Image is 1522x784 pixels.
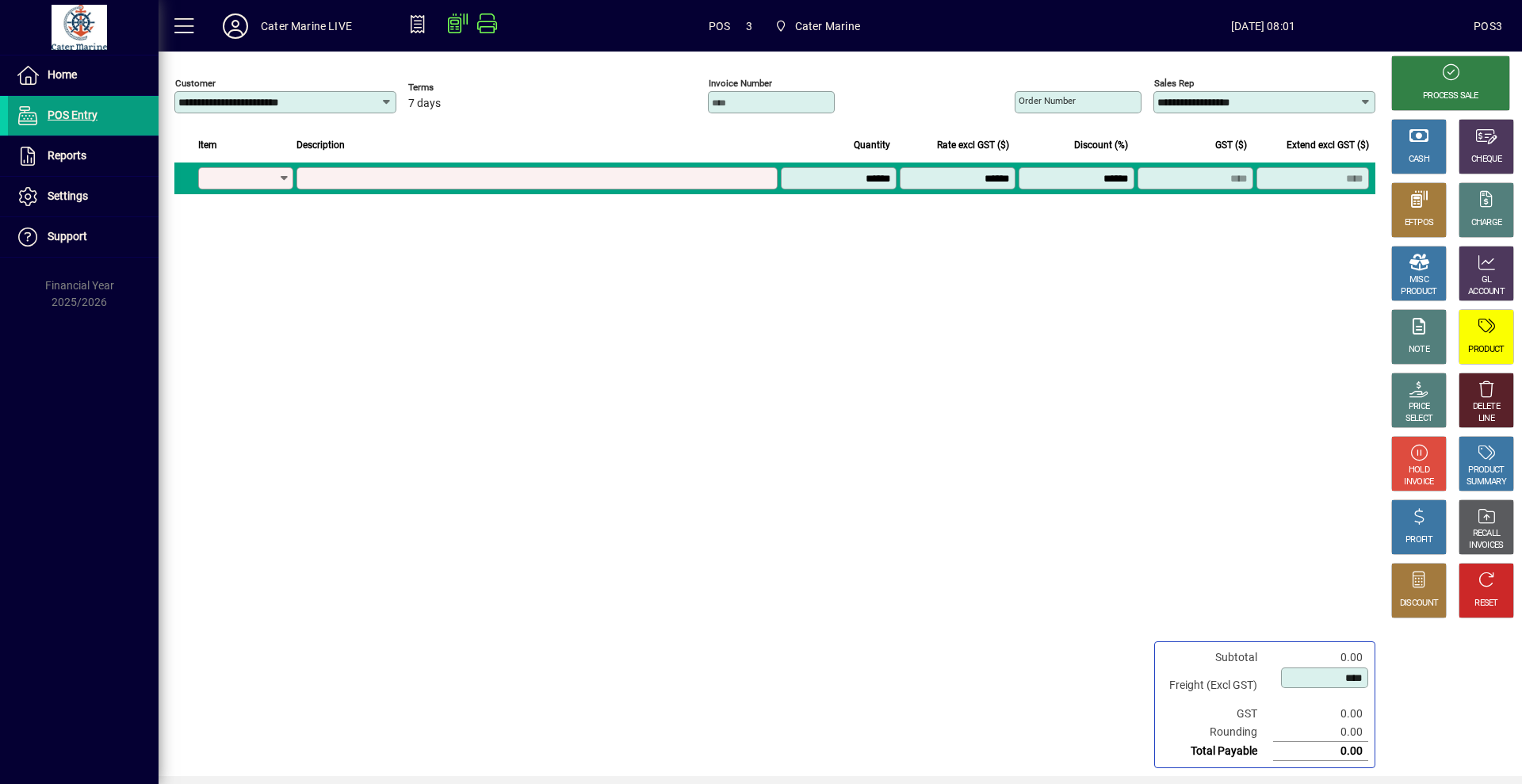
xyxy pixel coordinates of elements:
div: SUMMARY [1467,476,1506,488]
span: Extend excl GST ($) [1287,136,1369,154]
span: Reports [48,149,86,162]
span: Quantity [854,136,890,154]
mat-label: Customer [175,78,216,89]
div: INVOICES [1469,540,1503,552]
td: Rounding [1161,723,1273,742]
a: Reports [8,136,159,176]
button: Profile [210,12,261,40]
div: DELETE [1473,401,1500,413]
div: MISC [1409,274,1428,286]
div: PRICE [1409,401,1430,413]
a: Settings [8,177,159,216]
td: 0.00 [1273,705,1368,723]
span: 7 days [408,98,441,110]
span: Cater Marine [768,12,866,40]
div: PROCESS SALE [1423,90,1478,102]
div: LINE [1478,413,1494,425]
a: Home [8,55,159,95]
span: POS Entry [48,109,98,121]
div: Cater Marine LIVE [261,13,352,39]
div: RESET [1474,598,1498,610]
div: INVOICE [1404,476,1433,488]
td: Freight (Excl GST) [1161,667,1273,705]
div: ACCOUNT [1468,286,1505,298]
div: GL [1482,274,1492,286]
td: GST [1161,705,1273,723]
div: CHARGE [1471,217,1502,229]
span: Rate excl GST ($) [937,136,1009,154]
span: Terms [408,82,503,93]
td: Subtotal [1161,648,1273,667]
span: Support [48,230,87,243]
span: POS [709,13,731,39]
div: SELECT [1405,413,1433,425]
span: 3 [746,13,752,39]
div: CASH [1409,154,1429,166]
td: 0.00 [1273,723,1368,742]
span: Cater Marine [795,13,860,39]
div: PRODUCT [1401,286,1436,298]
div: RECALL [1473,528,1501,540]
div: DISCOUNT [1400,598,1438,610]
td: 0.00 [1273,742,1368,761]
td: Total Payable [1161,742,1273,761]
span: Settings [48,189,88,202]
mat-label: Invoice number [709,78,772,89]
span: Home [48,68,77,81]
mat-label: Order number [1019,95,1076,106]
div: POS3 [1474,13,1502,39]
span: Discount (%) [1074,136,1128,154]
div: NOTE [1409,344,1429,356]
div: CHEQUE [1471,154,1501,166]
span: Description [296,136,345,154]
a: Support [8,217,159,257]
div: PRODUCT [1468,344,1504,356]
td: 0.00 [1273,648,1368,667]
span: Item [198,136,217,154]
div: PRODUCT [1468,465,1504,476]
span: GST ($) [1215,136,1247,154]
span: [DATE] 08:01 [1053,13,1474,39]
div: EFTPOS [1405,217,1434,229]
div: PROFIT [1405,534,1432,546]
mat-label: Sales rep [1154,78,1194,89]
div: HOLD [1409,465,1429,476]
